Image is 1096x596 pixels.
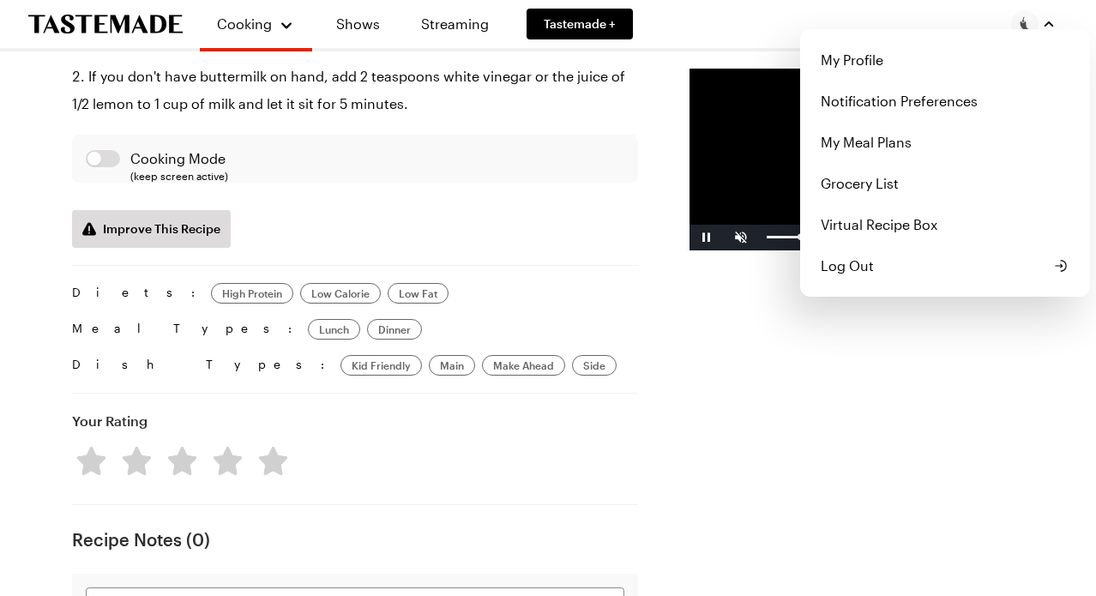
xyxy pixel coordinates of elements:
a: Grocery List [810,163,1080,204]
a: My Meal Plans [810,122,1080,163]
div: Profile picture [800,29,1090,297]
a: My Profile [810,39,1080,81]
a: Virtual Recipe Box [810,204,1080,245]
img: Profile picture [1011,10,1039,38]
span: Log Out [821,256,874,276]
button: Profile picture [1011,10,1056,38]
a: Notification Preferences [810,81,1080,122]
